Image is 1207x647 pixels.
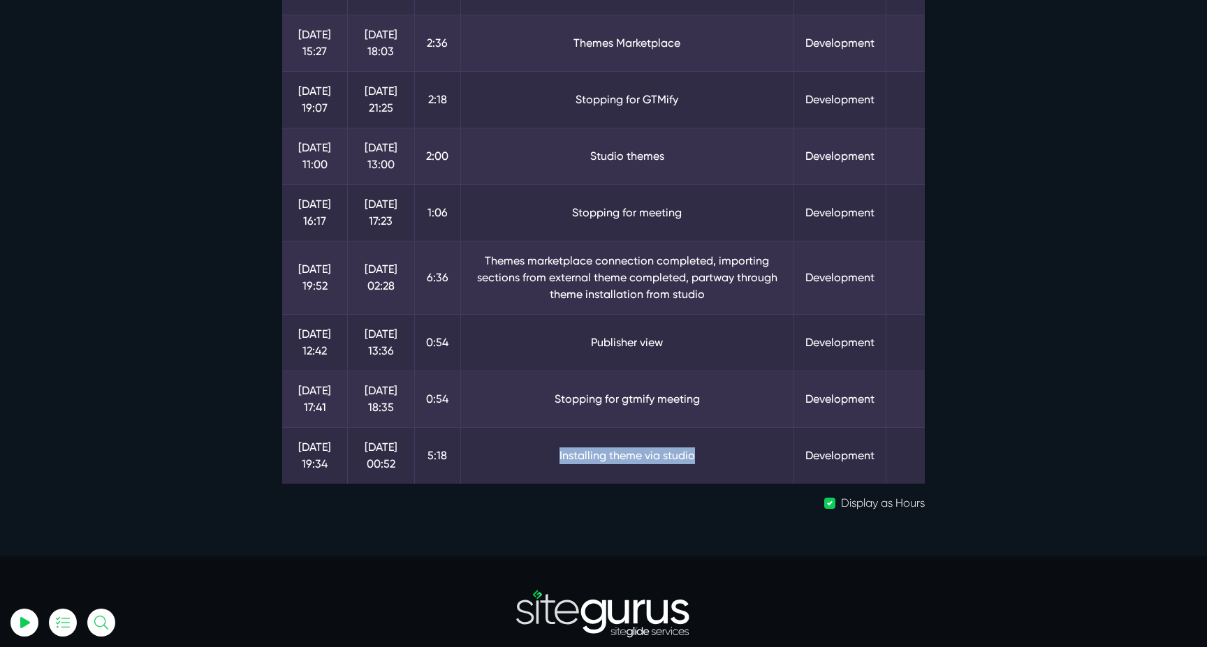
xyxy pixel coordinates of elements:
[414,184,460,241] td: 1:06
[414,241,460,314] td: 6:36
[460,184,794,241] td: Stopping for meeting
[794,184,886,241] td: Development
[794,71,886,128] td: Development
[414,314,460,371] td: 0:54
[414,427,460,484] td: 5:18
[348,314,414,371] td: [DATE] 13:36
[794,241,886,314] td: Development
[282,371,348,427] td: [DATE] 17:41
[282,184,348,241] td: [DATE] 16:17
[460,427,794,484] td: Installing theme via studio
[282,15,348,71] td: [DATE] 15:27
[282,241,348,314] td: [DATE] 19:52
[794,371,886,427] td: Development
[45,164,199,195] input: Email
[414,15,460,71] td: 2:36
[794,427,886,484] td: Development
[841,495,925,512] label: Display as Hours
[282,128,348,184] td: [DATE] 11:00
[460,314,794,371] td: Publisher view
[348,71,414,128] td: [DATE] 21:25
[282,427,348,484] td: [DATE] 19:34
[460,15,794,71] td: Themes Marketplace
[414,71,460,128] td: 2:18
[460,241,794,314] td: Themes marketplace connection completed, importing sections from external theme completed, partwa...
[45,246,199,276] button: Log In
[348,15,414,71] td: [DATE] 18:03
[460,128,794,184] td: Studio themes
[460,71,794,128] td: Stopping for GTMify
[414,128,460,184] td: 2:00
[348,128,414,184] td: [DATE] 13:00
[460,371,794,427] td: Stopping for gtmify meeting
[282,71,348,128] td: [DATE] 19:07
[348,184,414,241] td: [DATE] 17:23
[414,371,460,427] td: 0:54
[282,314,348,371] td: [DATE] 12:42
[794,128,886,184] td: Development
[348,241,414,314] td: [DATE] 02:28
[794,15,886,71] td: Development
[348,427,414,484] td: [DATE] 00:52
[348,371,414,427] td: [DATE] 18:35
[794,314,886,371] td: Development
